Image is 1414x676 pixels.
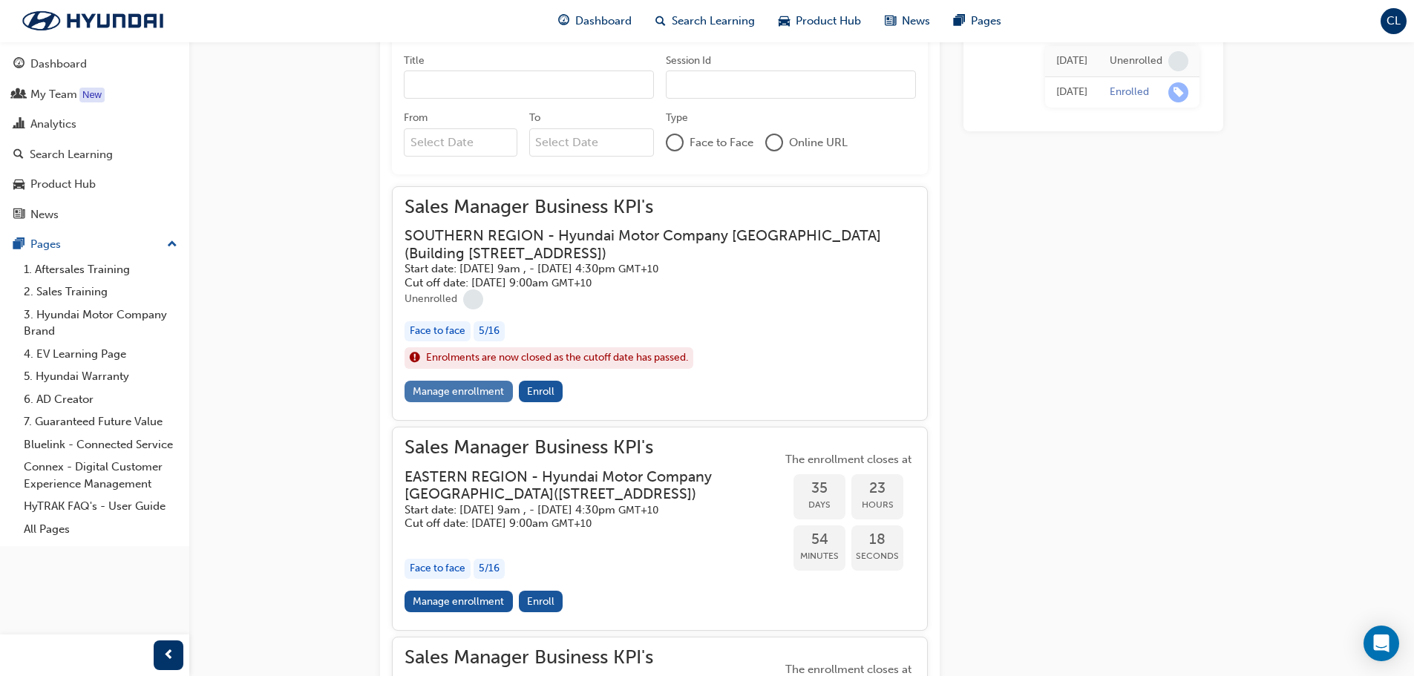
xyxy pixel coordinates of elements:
[1110,54,1162,68] div: Unenrolled
[405,276,891,290] h5: Cut off date: [DATE] 9:00am
[789,134,848,151] span: Online URL
[1381,8,1407,34] button: CL
[666,70,916,99] input: Session Id
[1056,53,1087,70] div: Sat Aug 09 2025 10:38:51 GMT+1000 (Australian Eastern Standard Time)
[793,480,845,497] span: 35
[30,146,113,163] div: Search Learning
[405,439,782,456] span: Sales Manager Business KPI's
[6,231,183,258] button: Pages
[474,321,505,341] div: 5 / 16
[1364,626,1399,661] div: Open Intercom Messenger
[644,6,767,36] a: search-iconSearch Learning
[474,559,505,579] div: 5 / 16
[6,171,183,198] a: Product Hub
[1168,82,1188,102] span: learningRecordVerb_ENROLL-icon
[30,56,87,73] div: Dashboard
[18,388,183,411] a: 6. AD Creator
[1056,84,1087,101] div: Tue May 13 2025 10:09:16 GMT+1000 (Australian Eastern Standard Time)
[851,496,903,513] span: Hours
[6,81,183,108] a: My Team
[30,116,76,133] div: Analytics
[463,289,483,309] span: learningRecordVerb_NONE-icon
[79,88,105,102] div: Tooltip anchor
[167,235,177,255] span: up-icon
[527,595,554,608] span: Enroll
[405,199,915,408] button: Sales Manager Business KPI'sSOUTHERN REGION - Hyundai Motor Company [GEOGRAPHIC_DATA](Building [S...
[551,277,592,289] span: Australian Eastern Standard Time GMT+10
[519,381,563,402] button: Enroll
[18,495,183,518] a: HyTRAK FAQ's - User Guide
[405,516,758,531] h5: Cut off date: [DATE] 9:00am
[410,349,420,368] span: exclaim-icon
[618,504,658,516] span: Australian Eastern Standard Time GMT+10
[13,238,24,252] span: pages-icon
[405,503,758,517] h5: Start date: [DATE] 9am , - [DATE] 4:30pm
[6,141,183,168] a: Search Learning
[666,111,688,125] div: Type
[405,321,471,341] div: Face to face
[6,47,183,231] button: DashboardMy TeamAnalyticsSearch LearningProduct HubNews
[793,548,845,565] span: Minutes
[902,13,930,30] span: News
[404,70,654,99] input: Title
[971,13,1001,30] span: Pages
[405,468,758,503] h3: EASTERN REGION - Hyundai Motor Company [GEOGRAPHIC_DATA] ( [STREET_ADDRESS] )
[18,280,183,303] a: 2. Sales Training
[690,134,753,151] span: Face to Face
[18,258,183,281] a: 1. Aftersales Training
[7,5,178,36] a: Trak
[30,176,96,193] div: Product Hub
[13,58,24,71] span: guage-icon
[666,53,711,68] div: Session Id
[851,531,903,548] span: 18
[618,263,658,275] span: Australian Eastern Standard Time GMT+10
[655,12,666,30] span: search-icon
[1168,51,1188,71] span: learningRecordVerb_NONE-icon
[30,86,77,103] div: My Team
[405,262,891,276] h5: Start date: [DATE] 9am , - [DATE] 4:30pm
[18,365,183,388] a: 5. Hyundai Warranty
[405,227,891,262] h3: SOUTHERN REGION - Hyundai Motor Company [GEOGRAPHIC_DATA] ( Building [STREET_ADDRESS] )
[793,531,845,548] span: 54
[405,559,471,579] div: Face to face
[6,111,183,138] a: Analytics
[405,649,782,666] span: Sales Manager Business KPI's
[851,548,903,565] span: Seconds
[30,236,61,253] div: Pages
[13,88,24,102] span: people-icon
[18,410,183,433] a: 7. Guaranteed Future Value
[405,381,513,402] a: Manage enrollment
[575,13,632,30] span: Dashboard
[529,111,540,125] div: To
[13,148,24,162] span: search-icon
[404,53,425,68] div: Title
[793,496,845,513] span: Days
[954,12,965,30] span: pages-icon
[551,517,592,530] span: Australian Eastern Standard Time GMT+10
[405,199,915,216] span: Sales Manager Business KPI's
[18,456,183,495] a: Connex - Digital Customer Experience Management
[405,439,915,617] button: Sales Manager Business KPI'sEASTERN REGION - Hyundai Motor Company [GEOGRAPHIC_DATA]([STREET_ADDR...
[546,6,644,36] a: guage-iconDashboard
[767,6,873,36] a: car-iconProduct Hub
[18,303,183,343] a: 3. Hyundai Motor Company Brand
[18,518,183,541] a: All Pages
[13,209,24,222] span: news-icon
[6,201,183,229] a: News
[529,128,655,157] input: To
[782,451,915,468] span: The enrollment closes at
[13,178,24,191] span: car-icon
[796,13,861,30] span: Product Hub
[405,591,513,612] a: Manage enrollment
[426,350,688,367] span: Enrolments are now closed as the cutoff date has passed.
[942,6,1013,36] a: pages-iconPages
[885,12,896,30] span: news-icon
[873,6,942,36] a: news-iconNews
[18,433,183,456] a: Bluelink - Connected Service
[404,128,517,157] input: From
[6,50,183,78] a: Dashboard
[779,12,790,30] span: car-icon
[404,111,428,125] div: From
[1110,85,1149,99] div: Enrolled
